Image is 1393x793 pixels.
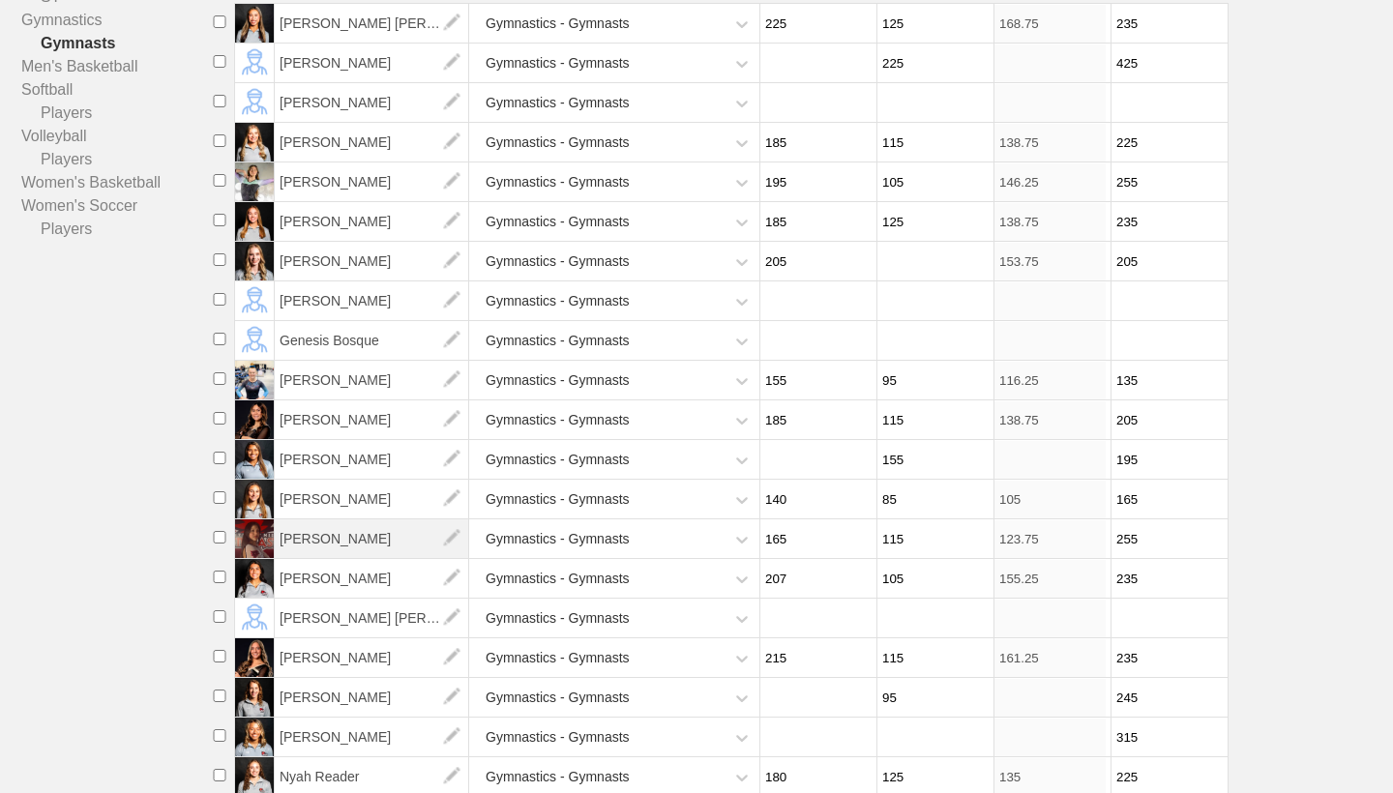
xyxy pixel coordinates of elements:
[275,332,469,348] a: Genesis Bosque
[275,490,469,507] a: [PERSON_NAME]
[275,281,469,320] span: [PERSON_NAME]
[432,361,471,399] img: edit.png
[486,442,630,478] div: Gymnastics - Gymnasts
[21,32,213,55] a: Gymnasts
[275,728,469,745] a: [PERSON_NAME]
[21,102,213,125] a: Players
[21,9,213,32] a: Gymnastics
[275,411,469,427] a: [PERSON_NAME]
[275,123,469,162] span: [PERSON_NAME]
[486,323,630,359] div: Gymnastics - Gymnasts
[486,601,630,636] div: Gymnastics - Gymnasts
[432,4,471,43] img: edit.png
[432,519,471,558] img: edit.png
[432,480,471,518] img: edit.png
[275,54,469,71] a: [PERSON_NAME]
[275,15,469,31] a: [PERSON_NAME] [PERSON_NAME]
[275,4,469,43] span: [PERSON_NAME] [PERSON_NAME]
[486,85,630,121] div: Gymnastics - Gymnasts
[432,281,471,320] img: edit.png
[432,638,471,677] img: edit.png
[275,609,469,626] a: [PERSON_NAME] [PERSON_NAME]
[21,218,213,241] a: Players
[486,402,630,438] div: Gymnastics - Gymnasts
[432,321,471,360] img: edit.png
[275,94,469,110] a: [PERSON_NAME]
[486,521,630,557] div: Gymnastics - Gymnasts
[275,162,469,201] span: [PERSON_NAME]
[275,530,469,546] a: [PERSON_NAME]
[275,252,469,269] a: [PERSON_NAME]
[432,718,471,756] img: edit.png
[275,559,469,598] span: [PERSON_NAME]
[275,133,469,150] a: [PERSON_NAME]
[275,599,469,637] span: [PERSON_NAME] [PERSON_NAME]
[432,599,471,637] img: edit.png
[275,83,469,122] span: [PERSON_NAME]
[486,561,630,597] div: Gymnastics - Gymnasts
[21,194,213,218] a: Women's Soccer
[275,519,469,558] span: [PERSON_NAME]
[486,204,630,240] div: Gymnastics - Gymnasts
[275,292,469,308] a: [PERSON_NAME]
[275,213,469,229] a: [PERSON_NAME]
[21,55,213,78] a: Men's Basketball
[275,678,469,717] span: [PERSON_NAME]
[486,125,630,161] div: Gymnastics - Gymnasts
[275,173,469,190] a: [PERSON_NAME]
[486,363,630,398] div: Gymnastics - Gymnasts
[21,125,213,148] a: Volleyball
[486,720,630,755] div: Gymnastics - Gymnasts
[21,171,213,194] a: Women's Basketball
[432,242,471,280] img: edit.png
[432,123,471,162] img: edit.png
[275,768,469,784] a: Nyah Reader
[486,680,630,716] div: Gymnastics - Gymnasts
[486,482,630,517] div: Gymnastics - Gymnasts
[275,480,469,518] span: [PERSON_NAME]
[275,321,469,360] span: Genesis Bosque
[275,718,469,756] span: [PERSON_NAME]
[275,451,469,467] a: [PERSON_NAME]
[486,6,630,42] div: Gymnastics - Gymnasts
[432,400,471,439] img: edit.png
[486,45,630,81] div: Gymnastics - Gymnasts
[275,202,469,241] span: [PERSON_NAME]
[432,162,471,201] img: edit.png
[275,242,469,280] span: [PERSON_NAME]
[275,361,469,399] span: [PERSON_NAME]
[275,638,469,677] span: [PERSON_NAME]
[275,649,469,665] a: [PERSON_NAME]
[432,83,471,122] img: edit.png
[432,44,471,82] img: edit.png
[486,640,630,676] div: Gymnastics - Gymnasts
[432,202,471,241] img: edit.png
[275,440,469,479] span: [PERSON_NAME]
[432,559,471,598] img: edit.png
[275,570,469,586] a: [PERSON_NAME]
[1045,569,1393,793] iframe: Chat Widget
[21,148,213,171] a: Players
[275,44,469,82] span: [PERSON_NAME]
[486,164,630,200] div: Gymnastics - Gymnasts
[432,678,471,717] img: edit.png
[275,400,469,439] span: [PERSON_NAME]
[21,78,213,102] a: Softball
[486,244,630,279] div: Gymnastics - Gymnasts
[486,283,630,319] div: Gymnastics - Gymnasts
[432,440,471,479] img: edit.png
[275,371,469,388] a: [PERSON_NAME]
[275,689,469,705] a: [PERSON_NAME]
